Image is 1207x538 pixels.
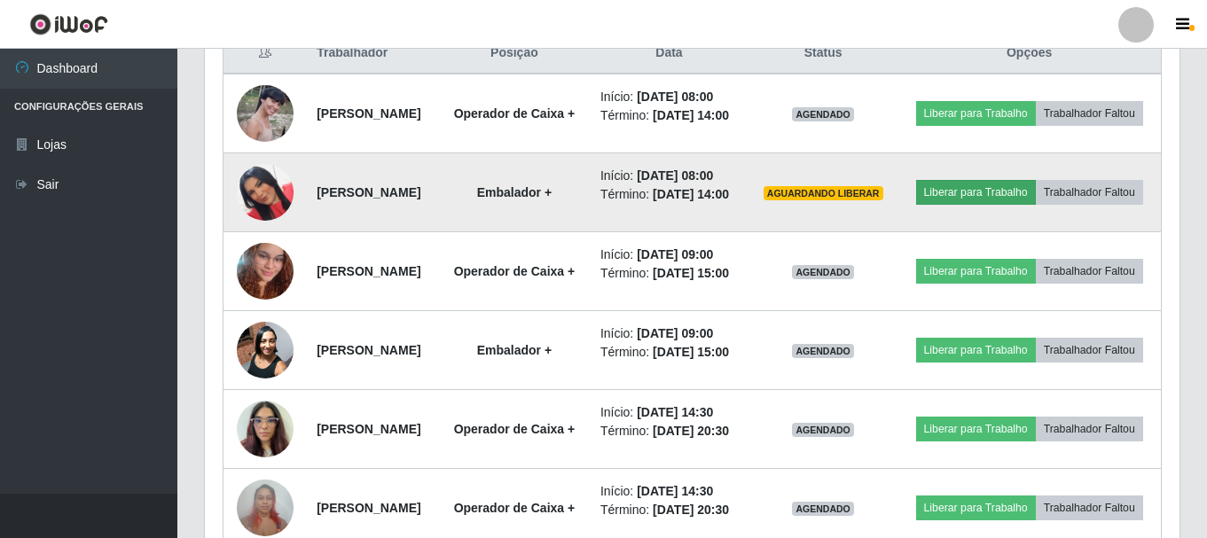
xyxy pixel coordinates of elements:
time: [DATE] 14:00 [653,187,729,201]
button: Liberar para Trabalho [916,259,1036,284]
button: Trabalhador Faltou [1036,495,1143,520]
th: Trabalhador [306,33,439,74]
time: [DATE] 20:30 [653,424,729,438]
span: AGENDADO [792,344,854,358]
button: Liberar para Trabalho [916,101,1036,126]
time: [DATE] 08:00 [637,90,713,104]
span: AGENDADO [792,265,854,279]
li: Término: [600,422,738,441]
li: Início: [600,246,738,264]
strong: Embalador + [477,185,552,199]
li: Início: [600,324,738,343]
strong: [PERSON_NAME] [317,422,420,436]
img: 1746844988823.jpeg [237,312,294,387]
li: Término: [600,343,738,362]
li: Término: [600,106,738,125]
time: [DATE] 08:00 [637,168,713,183]
strong: [PERSON_NAME] [317,185,420,199]
li: Início: [600,167,738,185]
time: [DATE] 14:00 [653,108,729,122]
strong: Operador de Caixa + [454,106,576,121]
time: [DATE] 09:00 [637,247,713,261]
span: AGUARDANDO LIBERAR [764,186,883,200]
li: Início: [600,403,738,422]
button: Liberar para Trabalho [916,417,1036,441]
strong: Operador de Caixa + [454,264,576,278]
button: Liberar para Trabalho [916,180,1036,205]
button: Trabalhador Faltou [1036,338,1143,363]
time: [DATE] 14:30 [637,484,713,498]
strong: [PERSON_NAME] [317,343,420,357]
li: Início: [600,482,738,501]
button: Liberar para Trabalho [916,338,1036,363]
li: Início: [600,88,738,106]
strong: Operador de Caixa + [454,422,576,436]
button: Trabalhador Faltou [1036,417,1143,441]
th: Opções [897,33,1161,74]
strong: Operador de Caixa + [454,501,576,515]
img: 1743385442240.jpeg [237,391,294,466]
button: Trabalhador Faltou [1036,101,1143,126]
img: CoreUI Logo [29,13,108,35]
time: [DATE] 14:30 [637,405,713,419]
strong: [PERSON_NAME] [317,106,420,121]
strong: Embalador + [477,343,552,357]
span: AGENDADO [792,107,854,121]
li: Término: [600,185,738,204]
button: Trabalhador Faltou [1036,180,1143,205]
time: [DATE] 20:30 [653,503,729,517]
li: Término: [600,264,738,283]
time: [DATE] 15:00 [653,266,729,280]
th: Data [590,33,748,74]
strong: [PERSON_NAME] [317,264,420,278]
span: AGENDADO [792,423,854,437]
button: Trabalhador Faltou [1036,259,1143,284]
strong: [PERSON_NAME] [317,501,420,515]
li: Término: [600,501,738,519]
img: 1617198337870.jpeg [237,85,294,142]
button: Liberar para Trabalho [916,495,1036,520]
time: [DATE] 09:00 [637,326,713,340]
th: Status [748,33,897,74]
img: 1753646216321.jpeg [237,142,294,243]
img: 1744932693139.jpeg [237,221,294,322]
time: [DATE] 15:00 [653,345,729,359]
th: Posição [439,33,590,74]
span: AGENDADO [792,502,854,516]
